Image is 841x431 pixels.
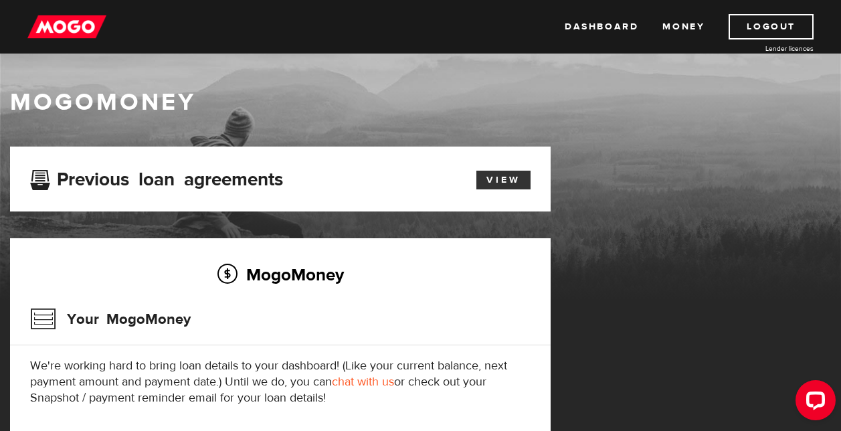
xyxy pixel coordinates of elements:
h3: Your MogoMoney [30,302,191,337]
a: View [476,171,531,189]
h1: MogoMoney [10,88,831,116]
a: Lender licences [713,44,814,54]
img: mogo_logo-11ee424be714fa7cbb0f0f49df9e16ec.png [27,14,106,39]
a: Money [662,14,705,39]
h3: Previous loan agreements [30,169,283,186]
a: Logout [729,14,814,39]
a: Dashboard [565,14,638,39]
h2: MogoMoney [30,260,531,288]
a: chat with us [332,374,394,390]
iframe: LiveChat chat widget [785,375,841,431]
p: We're working hard to bring loan details to your dashboard! (Like your current balance, next paym... [30,358,531,406]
